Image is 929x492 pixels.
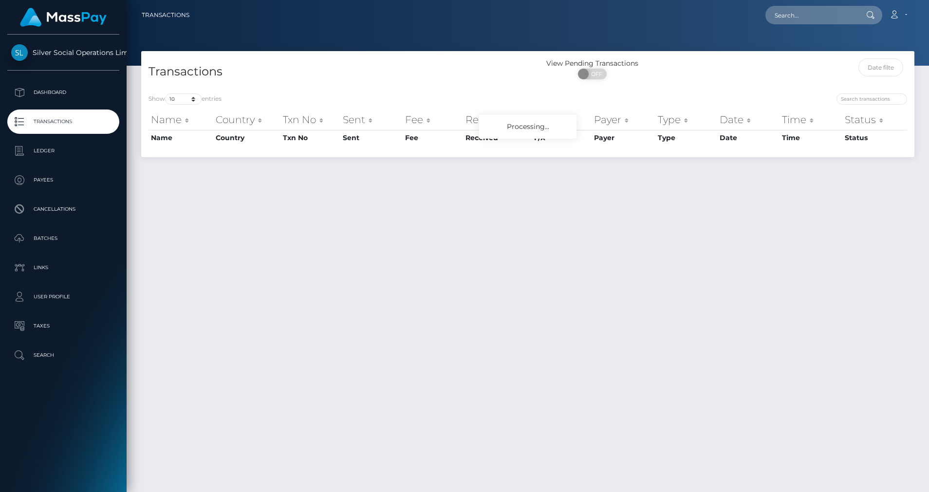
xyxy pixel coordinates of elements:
th: Name [149,110,213,129]
img: Silver Social Operations Limited [11,44,28,61]
th: Received [463,110,532,129]
th: Payer [592,130,655,146]
div: Processing... [479,115,576,139]
th: Fee [403,130,463,146]
th: Status [842,110,907,129]
p: Payees [11,173,115,187]
th: Sent [340,110,402,129]
select: Showentries [165,93,202,105]
p: User Profile [11,290,115,304]
a: Ledger [7,139,119,163]
th: Received [463,130,532,146]
th: Fee [403,110,463,129]
a: Payees [7,168,119,192]
a: Transactions [7,109,119,134]
th: Date [717,110,780,129]
th: Country [213,110,280,129]
a: Transactions [142,5,189,25]
a: Cancellations [7,197,119,221]
a: Dashboard [7,80,119,105]
input: Search... [765,6,857,24]
th: Type [655,130,718,146]
th: F/X [532,110,592,129]
img: MassPay Logo [20,8,107,27]
th: Time [780,130,842,146]
p: Cancellations [11,202,115,217]
span: OFF [583,69,608,79]
a: Taxes [7,314,119,338]
th: Status [842,130,907,146]
input: Search transactions [836,93,907,105]
span: Silver Social Operations Limited [7,48,119,57]
input: Date filter [858,58,903,76]
a: Links [7,255,119,280]
label: Show entries [149,93,222,105]
th: Time [780,110,842,129]
th: Name [149,130,213,146]
div: View Pending Transactions [528,58,657,69]
th: Txn No [280,130,341,146]
a: Batches [7,226,119,251]
a: User Profile [7,285,119,309]
p: Taxes [11,319,115,333]
th: Country [213,130,280,146]
p: Transactions [11,114,115,129]
p: Batches [11,231,115,246]
h4: Transactions [149,63,520,80]
th: Date [717,130,780,146]
p: Links [11,260,115,275]
p: Ledger [11,144,115,158]
th: Type [655,110,718,129]
p: Search [11,348,115,363]
th: Payer [592,110,655,129]
p: Dashboard [11,85,115,100]
th: Txn No [280,110,341,129]
th: Sent [340,130,402,146]
a: Search [7,343,119,367]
